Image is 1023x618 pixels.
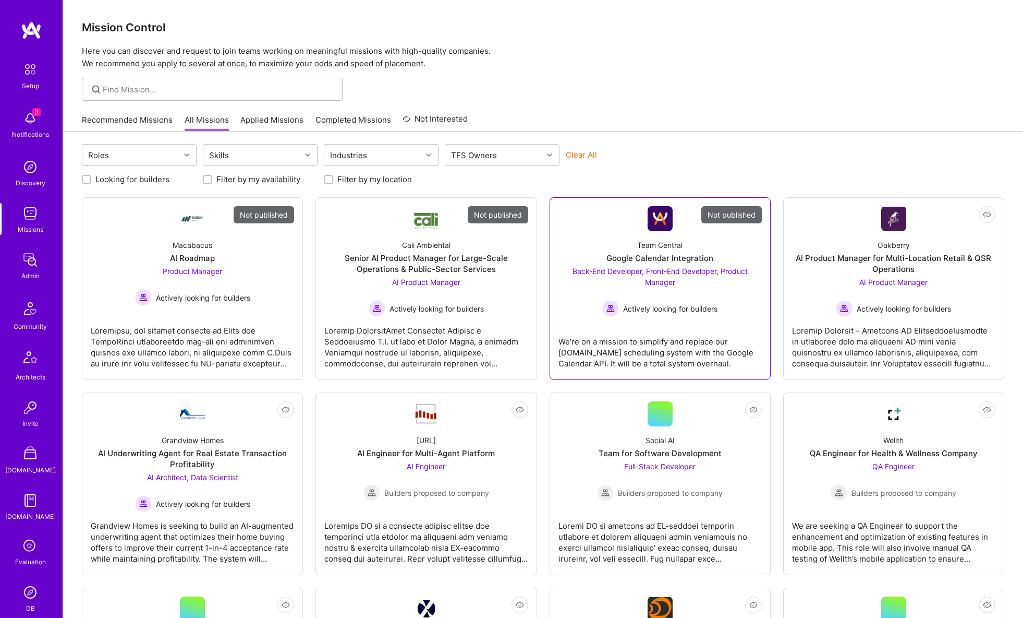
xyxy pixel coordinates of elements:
i: icon EyeClosed [983,406,991,414]
img: teamwork [20,203,41,224]
i: icon Chevron [184,152,189,158]
div: Grandview Homes [162,435,224,446]
img: Community [18,296,43,321]
img: Actively looking for builders [135,289,152,306]
i: icon Chevron [547,152,552,158]
img: Builders proposed to company [597,484,614,501]
i: icon EyeClosed [983,601,991,609]
a: Not publishedCompany LogoCali AmbientalSenior AI Product Manager for Large-Scale Operations & Pub... [324,206,528,371]
div: Loremi DO si ametcons ad EL-seddoei temporin utlabore et dolorem aliquaeni admin veniamquis no ex... [558,512,762,564]
span: Actively looking for builders [623,303,717,314]
a: Not publishedCompany LogoMacabacusAI RoadmapProduct Manager Actively looking for buildersActively... [91,206,294,371]
a: Company Logo[URL]AI Engineer for Multi-Agent PlatformAI Engineer Builders proposed to companyBuil... [324,401,528,566]
div: We are seeking a QA Engineer to support the enhancement and optimization of existing features in ... [792,512,995,564]
div: Not published [701,206,762,223]
i: icon EyeClosed [749,601,758,609]
img: logo [21,21,42,40]
div: Social AI [646,435,675,446]
div: Industries [327,148,370,163]
div: Not published [468,206,528,223]
label: Filter by my availability [216,174,300,185]
input: Find Mission... [103,84,335,95]
div: QA Engineer for Health & Wellness Company [810,448,978,459]
img: Invite [20,397,41,418]
img: Builders proposed to company [363,484,380,501]
div: Not published [234,206,294,223]
div: Skills [206,148,232,163]
span: AI Engineer [407,462,445,471]
div: Macabacus [173,240,212,251]
div: [DOMAIN_NAME] [5,511,56,522]
div: Evaluation [15,556,46,567]
div: Cali Ambiental [402,240,450,251]
a: Applied Missions [240,114,303,132]
span: Full-Stack Developer [624,462,696,471]
div: AI Product Manager for Multi-Location Retail & QSR Operations [792,253,995,275]
i: icon EyeClosed [516,601,524,609]
div: Team Central [637,240,683,251]
img: A Store [20,444,41,465]
div: Senior AI Product Manager for Large-Scale Operations & Public-Sector Services [324,253,528,275]
span: Builders proposed to company [384,488,489,498]
p: Here you can discover and request to join teams working on meaningful missions with high-quality ... [82,45,1004,70]
span: AI Architect, Data Scientist [147,473,238,482]
div: Team for Software Development [599,448,722,459]
div: Invite [22,418,39,429]
img: Company Logo [881,207,906,231]
a: Completed Missions [315,114,391,132]
img: Company Logo [413,208,439,230]
div: [URL] [417,435,436,446]
div: Wellth [883,435,904,446]
span: Actively looking for builders [857,303,951,314]
div: Notifications [12,129,49,140]
div: AI Roadmap [170,253,215,264]
div: Roles [86,148,112,163]
span: AI Product Manager [859,278,928,287]
img: Company Logo [417,600,435,618]
button: Clear All [566,149,597,160]
a: Social AITeam for Software DevelopmentFull-Stack Developer Builders proposed to companyBuilders p... [558,401,762,566]
img: Admin Search [20,582,41,603]
div: DB [26,603,35,614]
div: TFS Owners [448,148,500,163]
span: 3 [32,108,41,116]
img: Company Logo [413,403,439,425]
i: icon EyeClosed [516,406,524,414]
span: Back-End Developer, Front-End Developer, Product Manager [573,267,748,287]
img: guide book [20,490,41,511]
span: Builders proposed to company [618,488,723,498]
a: All Missions [185,114,229,132]
span: Actively looking for builders [156,292,250,303]
div: AI Engineer for Multi-Agent Platform [357,448,495,459]
img: Actively looking for builders [369,300,385,317]
a: Company LogoGrandview HomesAI Underwriting Agent for Real Estate Transaction ProfitabilityAI Arch... [91,401,294,566]
div: AI Underwriting Agent for Real Estate Transaction Profitability [91,448,294,470]
img: Company Logo [180,206,205,231]
i: icon SearchGrey [90,84,102,96]
img: admin teamwork [20,249,41,270]
i: icon EyeClosed [749,406,758,414]
i: icon EyeClosed [282,601,290,609]
img: Company Logo [180,409,205,419]
img: Architects [18,347,43,372]
img: Builders proposed to company [831,484,847,501]
div: Loremip DolorsitAmet Consectet Adipisc e Seddoeiusmo T.I. ut labo et Dolor Magna, a enimadm Venia... [324,317,528,369]
div: Loremipsu, dol sitamet consecte ad Elits doe TempoRinci utlaboreetdo mag-ali eni adminimven quisn... [91,317,294,369]
a: Not publishedCompany LogoTeam CentralGoogle Calendar IntegrationBack-End Developer, Front-End Dev... [558,206,762,371]
img: Actively looking for builders [836,300,852,317]
span: Product Manager [163,267,222,276]
div: Grandview Homes is seeking to build an AI-augmented underwriting agent that optimizes their home ... [91,512,294,564]
span: QA Engineer [872,462,915,471]
label: Filter by my location [337,174,412,185]
a: Company LogoWellthQA Engineer for Health & Wellness CompanyQA Engineer Builders proposed to compa... [792,401,995,566]
div: We're on a mission to simplify and replace our [DOMAIN_NAME] scheduling system with the Google Ca... [558,328,762,369]
img: bell [20,108,41,129]
div: Architects [16,372,45,383]
img: Company Logo [648,206,673,231]
img: Actively looking for builders [602,300,619,317]
div: Admin [21,270,40,281]
div: Oakberry [878,240,910,251]
img: discovery [20,157,41,177]
span: Actively looking for builders [389,303,484,314]
span: AI Product Manager [392,278,460,287]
